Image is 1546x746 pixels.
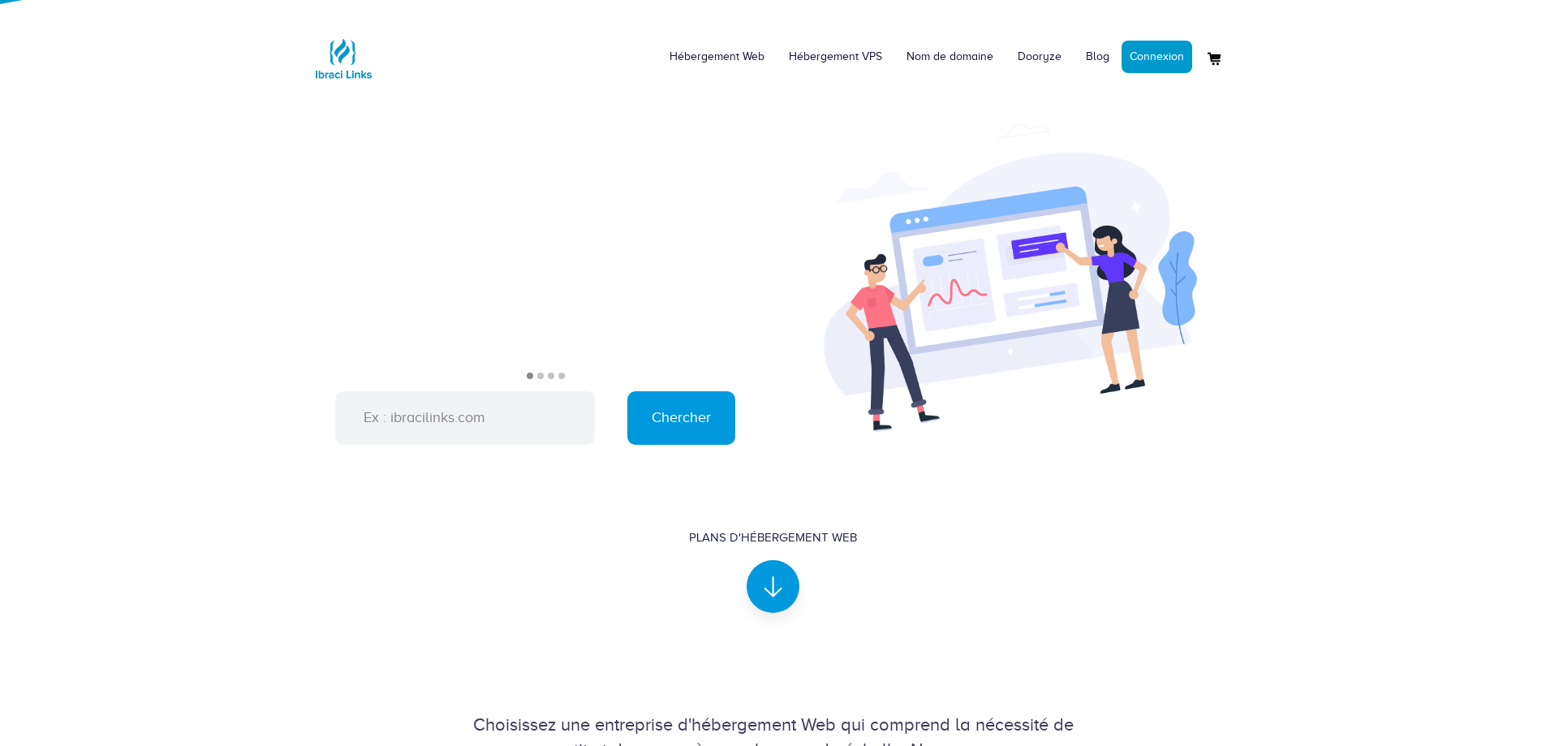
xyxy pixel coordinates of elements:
[335,391,595,445] input: Ex : ibracilinks.com
[689,529,857,599] a: Plans d'hébergement Web
[689,529,857,546] div: Plans d'hébergement Web
[777,32,894,81] a: Hébergement VPS
[627,391,735,445] input: Chercher
[1122,41,1192,73] a: Connexion
[311,26,376,91] img: Logo Ibraci Links
[1074,32,1122,81] a: Blog
[311,12,376,91] a: Logo Ibraci Links
[894,32,1006,81] a: Nom de domaine
[1006,32,1074,81] a: Dooryze
[657,32,777,81] a: Hébergement Web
